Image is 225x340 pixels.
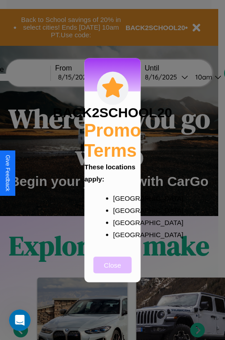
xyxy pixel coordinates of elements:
[53,105,172,120] h3: BACK2SCHOOL20
[113,204,130,216] p: [GEOGRAPHIC_DATA]
[9,309,31,331] iframe: Intercom live chat
[4,155,11,191] div: Give Feedback
[84,120,141,160] h2: Promo Terms
[94,256,132,273] button: Close
[113,228,130,240] p: [GEOGRAPHIC_DATA]
[113,216,130,228] p: [GEOGRAPHIC_DATA]
[113,192,130,204] p: [GEOGRAPHIC_DATA]
[85,163,135,182] b: These locations apply:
